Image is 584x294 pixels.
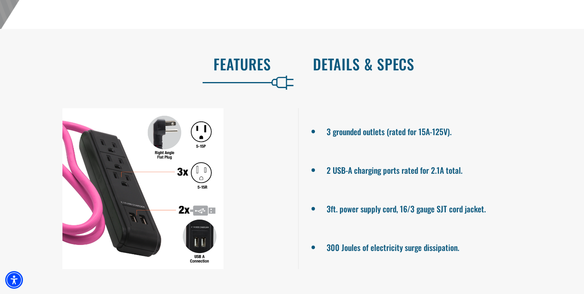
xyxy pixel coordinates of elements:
li: 3 grounded outlets (rated for 15A-125V). [326,123,556,138]
li: 3ft. power supply cord, 16/3 gauge SJT cord jacket. [326,201,556,215]
li: 2 USB-A charging ports rated for 2.1A total. [326,162,556,177]
div: Accessibility Menu [5,271,23,289]
h2: Details & Specs [313,56,567,72]
h2: Features [17,56,271,72]
li: 300 Joules of electricity surge dissipation. [326,239,556,254]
